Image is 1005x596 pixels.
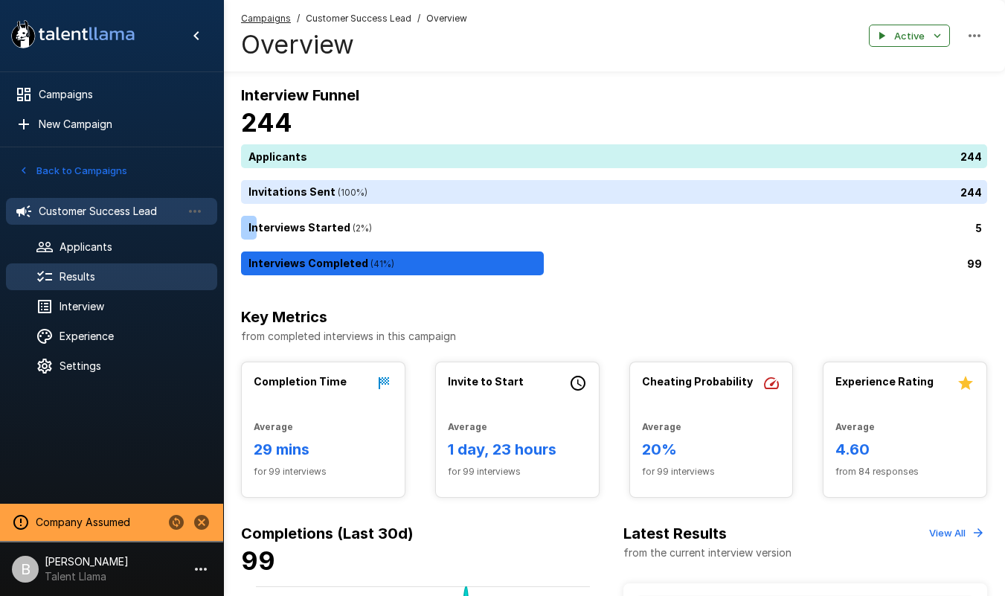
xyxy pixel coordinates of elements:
b: Experience Rating [835,375,934,388]
b: Average [254,421,293,432]
b: Completions (Last 30d) [241,525,414,542]
p: from completed interviews in this campaign [241,329,987,344]
p: 244 [960,185,982,200]
h6: 1 day, 23 hours [448,438,587,461]
b: Interview Funnel [241,86,359,104]
span: from 84 responses [835,464,975,479]
b: Invite to Start [448,375,524,388]
button: View All [925,522,987,545]
h6: 20% [642,438,781,461]
span: / [297,11,300,26]
b: Latest Results [623,525,727,542]
b: 244 [241,107,292,138]
b: Average [642,421,681,432]
p: from the current interview version [623,545,792,560]
h4: Overview [241,29,467,60]
b: Average [448,421,487,432]
span: / [417,11,420,26]
span: for 99 interviews [642,464,781,479]
span: Customer Success Lead [306,11,411,26]
span: Overview [426,11,467,26]
p: 99 [967,256,982,272]
u: Campaigns [241,13,291,24]
b: Cheating Probability [642,375,753,388]
p: 5 [975,220,982,236]
b: Average [835,421,875,432]
b: Key Metrics [241,308,327,326]
h6: 29 mins [254,438,393,461]
b: 99 [241,545,275,576]
b: Completion Time [254,375,347,388]
span: for 99 interviews [448,464,587,479]
span: for 99 interviews [254,464,393,479]
h6: 4.60 [835,438,975,461]
button: Active [869,25,950,48]
p: 244 [960,149,982,164]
